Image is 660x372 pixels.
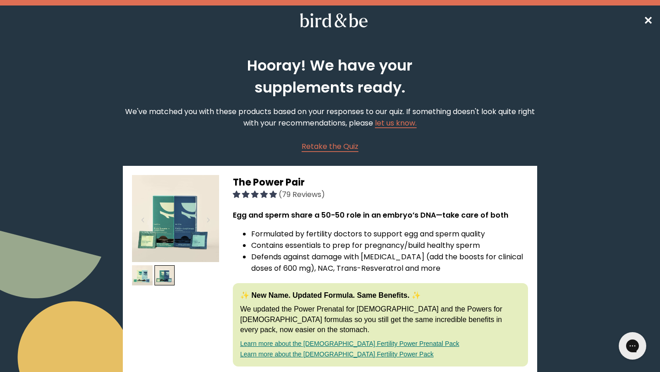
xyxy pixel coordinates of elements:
[251,240,528,251] li: Contains essentials to prep for pregnancy/build healthy sperm
[240,291,421,299] strong: ✨ New Name. Updated Formula. Same Benefits. ✨
[240,350,434,358] a: Learn more about the [DEMOGRAPHIC_DATA] Fertility Power Pack
[123,106,537,129] p: We've matched you with these products based on your responses to our quiz. If something doesn't l...
[154,265,175,286] img: thumbnail image
[375,118,417,128] a: let us know.
[233,189,279,200] span: 4.92 stars
[643,13,653,28] span: ✕
[279,189,325,200] span: (79 Reviews)
[240,340,459,347] a: Learn more about the [DEMOGRAPHIC_DATA] Fertility Power Prenatal Pack
[233,210,508,220] strong: Egg and sperm share a 50-50 role in an embryo’s DNA—take care of both
[302,141,358,152] a: Retake the Quiz
[233,175,305,189] span: The Power Pair
[251,251,528,274] li: Defends against damage with [MEDICAL_DATA] (add the boosts for clinical doses of 600 mg), NAC, Tr...
[206,55,454,98] h2: Hooray! We have your supplements ready.
[132,265,153,286] img: thumbnail image
[614,329,651,363] iframe: Gorgias live chat messenger
[132,175,219,262] img: thumbnail image
[643,12,653,28] a: ✕
[251,228,528,240] li: Formulated by fertility doctors to support egg and sperm quality
[240,304,521,335] p: We updated the Power Prenatal for [DEMOGRAPHIC_DATA] and the Powers for [DEMOGRAPHIC_DATA] formul...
